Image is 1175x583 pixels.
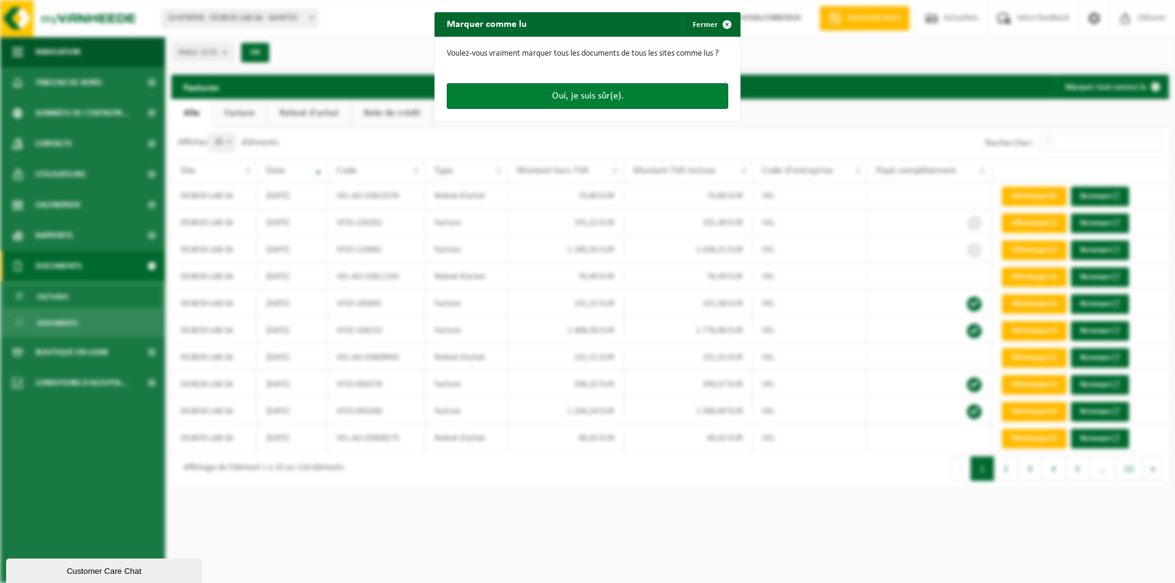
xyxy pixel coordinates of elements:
[447,49,728,59] p: Voulez-vous vraiment marquer tous les documents de tous les sites comme lus ?
[447,83,728,109] button: Oui, je suis sûr(e).
[683,12,739,37] button: Fermer
[435,12,539,35] h2: Marquer comme lu
[6,556,204,583] iframe: chat widget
